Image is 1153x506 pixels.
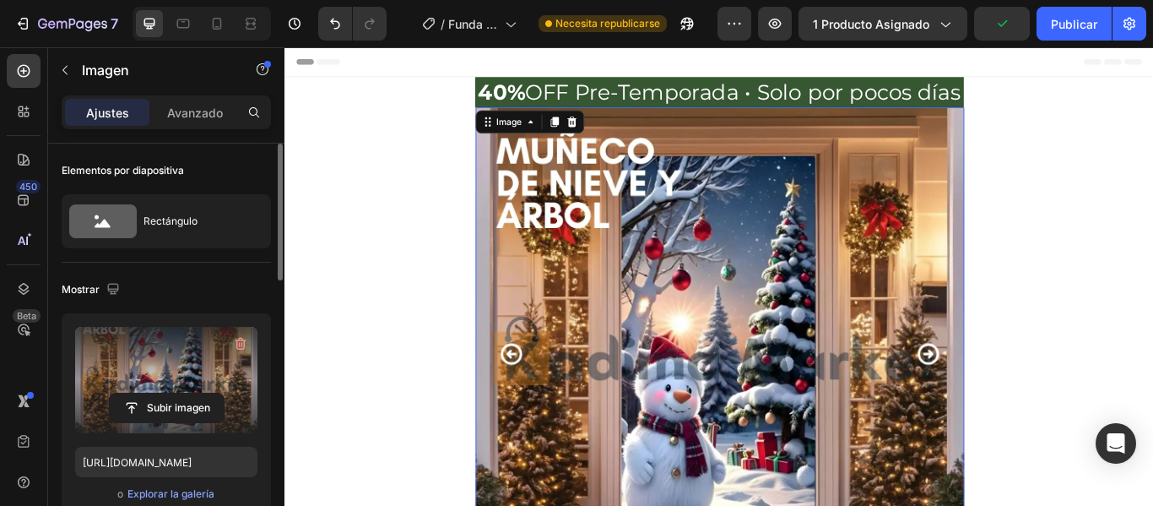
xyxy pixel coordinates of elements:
[243,79,279,95] div: Image
[1096,423,1136,464] div: Abrir Intercom Messenger
[1051,17,1097,31] font: Publicar
[318,7,387,41] div: Deshacer/Rehacer
[555,17,660,30] font: Necesita republicarse
[143,215,198,227] font: Rectángulo
[19,181,37,193] font: 450
[62,164,184,177] font: Elementos por diapositiva
[62,283,100,296] font: Mostrar
[86,106,129,120] font: Ajustes
[284,47,1153,506] iframe: Área de diseño
[82,62,129,79] font: Imagen
[82,60,225,80] p: Imagen
[722,329,778,386] button: Carousel Next Arrow
[117,487,123,500] font: o
[448,17,498,84] font: Funda navideña - [DATE] 16:44:13
[7,7,126,41] button: 7
[441,17,445,31] font: /
[17,310,36,322] font: Beta
[75,447,257,477] input: https://ejemplo.com/imagen.jpg
[813,17,929,31] font: 1 producto asignado
[127,486,215,503] button: Explorar la galería
[127,487,214,500] font: Explorar la galería
[167,106,223,120] font: Avanzado
[111,15,118,32] font: 7
[1037,7,1112,41] button: Publicar
[109,393,225,423] button: Subir imagen
[798,7,967,41] button: 1 producto asignado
